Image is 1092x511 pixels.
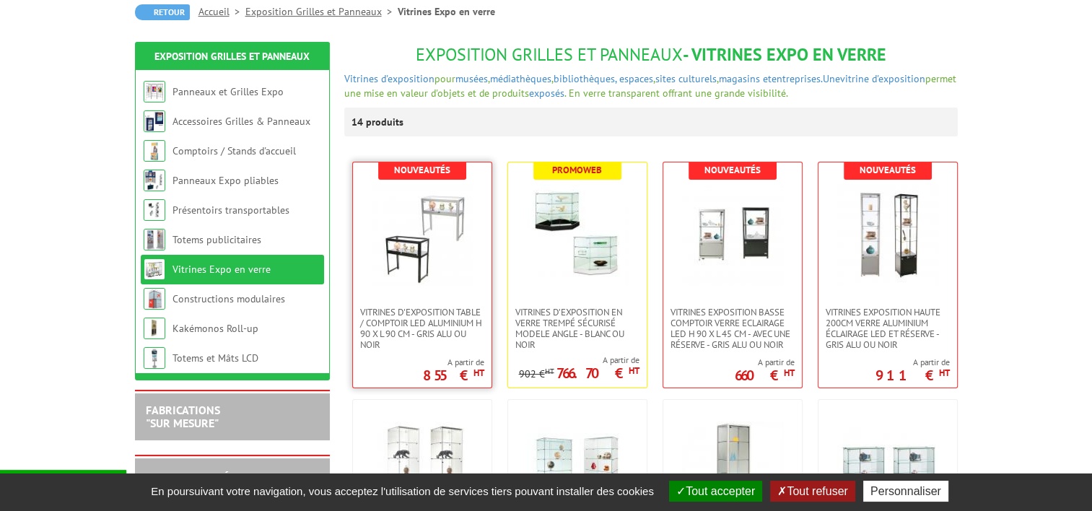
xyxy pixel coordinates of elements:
[144,347,165,369] img: Totems et Mâts LCD
[556,369,639,377] p: 766.70 €
[735,371,795,380] p: 660 €
[144,288,165,310] img: Constructions modulaires
[455,72,488,85] a: musées
[172,322,258,335] a: Kakémonos Roll-up
[144,199,165,221] img: Présentoirs transportables
[655,72,717,85] a: sites culturels
[519,369,554,380] p: 902 €
[669,481,762,502] button: Tout accepter
[144,485,661,497] span: En poursuivant votre navigation, vous acceptez l'utilisation de services tiers pouvant installer ...
[198,5,245,18] a: Accueil
[144,258,165,280] img: Vitrines Expo en verre
[146,470,235,484] a: LES NOUVEAUTÉS
[344,72,434,85] a: Vitrines d'exposition
[545,366,554,376] sup: HT
[154,50,310,63] a: Exposition Grilles et Panneaux
[416,43,683,66] span: Exposition Grilles et Panneaux
[172,292,285,305] a: Constructions modulaires
[394,164,450,176] b: Nouveautés
[490,72,551,85] a: médiathèques
[671,307,795,350] span: VITRINES EXPOSITION BASSE COMPTOIR VERRE ECLAIRAGE LED H 90 x L 45 CM - AVEC UNE RÉSERVE - GRIS A...
[823,72,840,85] a: Une
[508,307,647,350] a: VITRINES D’EXPOSITION EN VERRE TREMPÉ SÉCURISÉ MODELE ANGLE - BLANC OU NOIR
[818,307,957,350] a: VITRINES EXPOSITION HAUTE 200cm VERRE ALUMINIUM ÉCLAIRAGE LED ET RÉSERVE - GRIS ALU OU NOIR
[172,174,279,187] a: Panneaux Expo pliables
[144,229,165,250] img: Totems publicitaires
[144,110,165,132] img: Accessoires Grilles & Panneaux
[372,184,473,285] img: Vitrines d'exposition table / comptoir LED Aluminium H 90 x L 90 cm - Gris Alu ou Noir
[172,351,258,364] a: Totems et Mâts LCD
[172,144,296,157] a: Comptoirs / Stands d'accueil
[629,364,639,377] sup: HT
[552,164,602,176] b: Promoweb
[172,115,310,128] a: Accessoires Grilles & Panneaux
[144,81,165,102] img: Panneaux et Grilles Expo
[172,233,261,246] a: Totems publicitaires
[344,45,958,64] h1: - Vitrines Expo en verre
[172,263,271,276] a: Vitrines Expo en verre
[423,357,484,368] span: A partir de
[527,184,628,285] img: VITRINES D’EXPOSITION EN VERRE TREMPÉ SÉCURISÉ MODELE ANGLE - BLANC OU NOIR
[840,72,925,85] a: vitrine d'exposition
[682,184,783,285] img: VITRINES EXPOSITION BASSE COMPTOIR VERRE ECLAIRAGE LED H 90 x L 45 CM - AVEC UNE RÉSERVE - GRIS A...
[826,307,950,350] span: VITRINES EXPOSITION HAUTE 200cm VERRE ALUMINIUM ÉCLAIRAGE LED ET RÉSERVE - GRIS ALU OU NOIR
[144,318,165,339] img: Kakémonos Roll-up
[554,72,615,85] a: bibliothèques
[663,307,802,350] a: VITRINES EXPOSITION BASSE COMPTOIR VERRE ECLAIRAGE LED H 90 x L 45 CM - AVEC UNE RÉSERVE - GRIS A...
[353,307,492,350] a: Vitrines d'exposition table / comptoir LED Aluminium H 90 x L 90 cm - Gris Alu ou Noir
[529,87,564,100] a: exposés
[172,204,289,217] a: Présentoirs transportables
[172,85,284,98] a: Panneaux et Grilles Expo
[344,72,956,100] font: permet une mise en valeur d'objets et de produits . En verre transparent offrant une grande visib...
[245,5,398,18] a: Exposition Grilles et Panneaux
[770,481,855,502] button: Tout refuser
[473,367,484,379] sup: HT
[875,357,950,368] span: A partir de
[719,72,772,85] a: magasins et
[135,4,190,20] a: Retour
[351,108,406,136] p: 14 produits
[704,164,761,176] b: Nouveautés
[423,371,484,380] p: 855 €
[837,184,938,285] img: VITRINES EXPOSITION HAUTE 200cm VERRE ALUMINIUM ÉCLAIRAGE LED ET RÉSERVE - GRIS ALU OU NOIR
[360,307,484,350] span: Vitrines d'exposition table / comptoir LED Aluminium H 90 x L 90 cm - Gris Alu ou Noir
[615,72,653,85] a: , espaces
[939,367,950,379] sup: HT
[863,481,948,502] button: Personnaliser (fenêtre modale)
[875,371,950,380] p: 911 €
[515,307,639,350] span: VITRINES D’EXPOSITION EN VERRE TREMPÉ SÉCURISÉ MODELE ANGLE - BLANC OU NOIR
[784,367,795,379] sup: HT
[398,4,495,19] li: Vitrines Expo en verre
[144,140,165,162] img: Comptoirs / Stands d'accueil
[146,403,220,430] a: FABRICATIONS"Sur Mesure"
[735,357,795,368] span: A partir de
[144,170,165,191] img: Panneaux Expo pliables
[772,72,823,85] a: entreprises.
[519,354,639,366] span: A partir de
[434,72,823,85] span: pour , , , ,
[860,164,916,176] b: Nouveautés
